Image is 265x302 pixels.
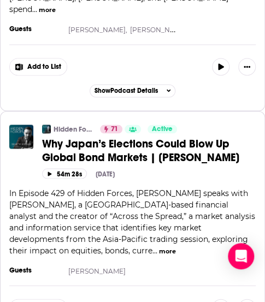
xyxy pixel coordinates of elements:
[68,26,127,34] a: [PERSON_NAME],
[159,246,176,256] button: more
[68,267,126,275] a: [PERSON_NAME]
[9,265,58,274] h3: Guests
[95,87,158,94] span: Show Podcast Details
[129,26,187,34] a: [PERSON_NAME]
[148,125,177,133] a: Active
[238,58,256,75] button: Show More Button
[54,125,93,133] a: Hidden Forces
[90,84,176,97] button: ShowPodcast Details
[96,170,115,177] div: [DATE]
[152,123,173,134] span: Active
[42,137,239,164] span: Why Japan’s Elections Could Blow Up Global Bond Markets | [PERSON_NAME]
[100,125,122,133] a: 71
[228,243,254,269] div: Open Intercom Messenger
[39,5,56,15] button: more
[10,58,67,75] button: Show More Button
[42,137,256,164] a: Why Japan’s Elections Could Blow Up Global Bond Markets | [PERSON_NAME]
[42,125,51,133] img: Hidden Forces
[42,168,87,179] button: 54m 28s
[27,63,61,71] span: Add to List
[9,25,58,33] h3: Guests
[32,4,37,14] span: ...
[9,188,255,255] span: In Episode 429 of Hidden Forces, [PERSON_NAME] speaks with [PERSON_NAME], a [GEOGRAPHIC_DATA]-bas...
[9,125,33,149] img: Why Japan’s Elections Could Blow Up Global Bond Markets | Weston Nakamura
[111,123,118,134] span: 71
[152,245,157,255] span: ...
